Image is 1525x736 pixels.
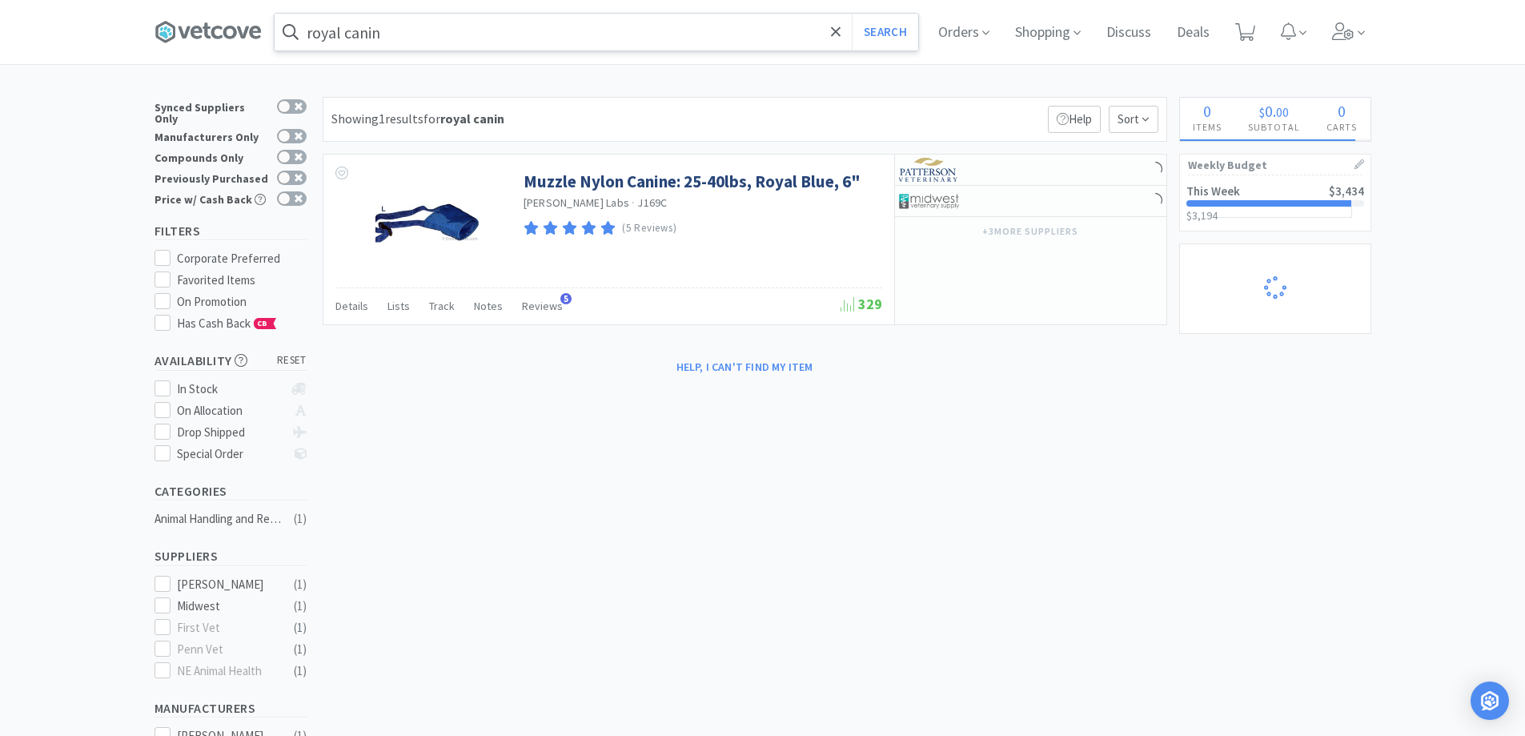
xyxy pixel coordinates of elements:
[667,353,823,380] button: Help, I can't find my item
[155,191,269,205] div: Price w/ Cash Back
[177,401,283,420] div: On Allocation
[155,129,269,143] div: Manufacturers Only
[294,575,307,594] div: ( 1 )
[852,14,918,50] button: Search
[1471,682,1509,720] div: Open Intercom Messenger
[637,195,667,210] span: J169C
[177,575,276,594] div: [PERSON_NAME]
[155,547,307,565] h5: Suppliers
[387,299,410,313] span: Lists
[974,220,1086,243] button: +3more suppliers
[294,662,307,681] div: ( 1 )
[1180,175,1370,231] a: This Week$3,434$3,194
[177,640,276,659] div: Penn Vet
[1186,208,1218,223] span: $3,194
[155,150,269,163] div: Compounds Only
[429,299,455,313] span: Track
[155,699,307,718] h5: Manufacturers
[335,299,368,313] span: Details
[524,195,630,210] a: [PERSON_NAME] Labs
[375,171,480,275] img: f3557adbd08944739016180dee0d6f8a_77302.jpeg
[177,380,283,399] div: In Stock
[1109,106,1158,133] span: Sort
[155,509,284,529] div: Animal Handling and Restraints
[1235,103,1314,119] div: .
[155,171,269,184] div: Previously Purchased
[632,195,635,210] span: ·
[899,158,959,182] img: f5e969b455434c6296c6d81ef179fa71_3.png
[294,509,307,529] div: ( 1 )
[177,618,276,637] div: First Vet
[155,222,307,240] h5: Filters
[277,352,307,369] span: reset
[255,319,271,328] span: CB
[294,597,307,616] div: ( 1 )
[177,316,277,331] span: Has Cash Back
[1329,183,1364,199] span: $3,434
[560,293,572,304] span: 5
[1186,185,1240,197] h2: This Week
[423,111,504,127] span: for
[1314,119,1370,135] h4: Carts
[622,220,676,237] p: (5 Reviews)
[294,618,307,637] div: ( 1 )
[474,299,503,313] span: Notes
[155,482,307,501] h5: Categories
[177,662,276,681] div: NE Animal Health
[1170,26,1216,40] a: Deals
[1180,119,1235,135] h4: Items
[1048,106,1101,133] p: Help
[522,299,563,313] span: Reviews
[1259,104,1265,120] span: $
[899,189,959,213] img: 4dd14cff54a648ac9e977f0c5da9bc2e_5.png
[1338,101,1346,121] span: 0
[524,171,861,192] a: Muzzle Nylon Canine: 25-40lbs, Royal Blue, 6"
[1235,119,1314,135] h4: Subtotal
[155,99,269,124] div: Synced Suppliers Only
[155,352,307,370] h5: Availability
[177,423,283,442] div: Drop Shipped
[331,109,504,130] div: Showing 1 results
[1203,101,1211,121] span: 0
[294,640,307,659] div: ( 1 )
[1100,26,1158,40] a: Discuss
[177,271,307,290] div: Favorited Items
[1265,101,1273,121] span: 0
[440,111,504,127] strong: royal canin
[841,295,882,313] span: 329
[1188,155,1362,175] h1: Weekly Budget
[177,292,307,312] div: On Promotion
[177,597,276,616] div: Midwest
[177,444,283,464] div: Special Order
[275,14,918,50] input: Search by item, sku, manufacturer, ingredient, size...
[177,249,307,268] div: Corporate Preferred
[1276,104,1289,120] span: 00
